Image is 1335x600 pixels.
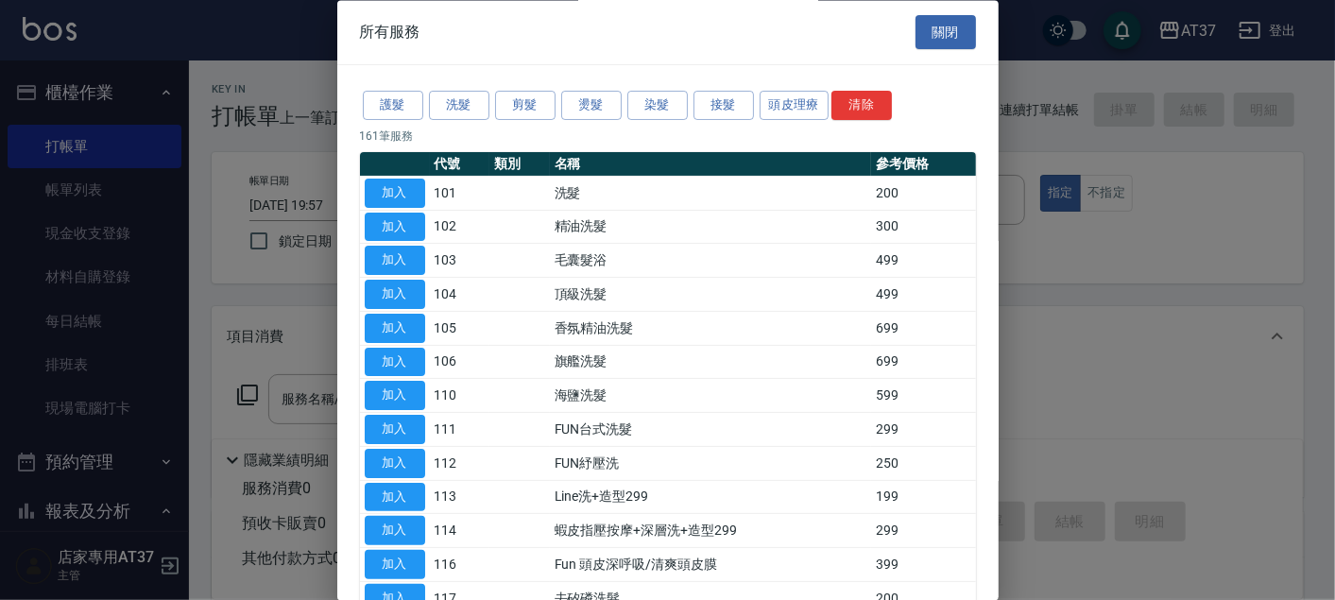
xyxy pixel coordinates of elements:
td: 300 [871,211,975,245]
button: 加入 [365,179,425,208]
td: 200 [871,177,975,211]
td: 蝦皮指壓按摩+深層洗+造型299 [550,514,872,548]
td: 299 [871,514,975,548]
button: 加入 [365,348,425,377]
button: 加入 [365,213,425,242]
button: 加入 [365,551,425,580]
td: 毛囊髮浴 [550,244,872,278]
td: 199 [871,481,975,515]
td: 250 [871,447,975,481]
td: 105 [430,312,490,346]
td: 海鹽洗髮 [550,379,872,413]
td: 113 [430,481,490,515]
td: 499 [871,278,975,312]
td: 102 [430,211,490,245]
td: 114 [430,514,490,548]
button: 加入 [365,517,425,546]
td: FUN台式洗髮 [550,413,872,447]
td: 頂級洗髮 [550,278,872,312]
td: 旗艦洗髮 [550,346,872,380]
button: 頭皮理療 [760,92,830,121]
button: 加入 [365,281,425,310]
td: 299 [871,413,975,447]
td: FUN紓壓洗 [550,447,872,481]
td: Line洗+造型299 [550,481,872,515]
button: 燙髮 [561,92,622,121]
button: 加入 [365,247,425,276]
button: 洗髮 [429,92,489,121]
td: 精油洗髮 [550,211,872,245]
button: 加入 [365,314,425,343]
button: 加入 [365,416,425,445]
td: 110 [430,379,490,413]
td: 699 [871,346,975,380]
td: Fun 頭皮深呼吸/清爽頭皮膜 [550,548,872,582]
p: 161 筆服務 [360,128,976,145]
button: 加入 [365,449,425,478]
button: 剪髮 [495,92,556,121]
th: 類別 [489,152,550,177]
td: 699 [871,312,975,346]
button: 接髮 [693,92,754,121]
td: 101 [430,177,490,211]
button: 加入 [365,382,425,411]
th: 名稱 [550,152,872,177]
th: 代號 [430,152,490,177]
td: 399 [871,548,975,582]
td: 香氛精油洗髮 [550,312,872,346]
td: 499 [871,244,975,278]
button: 護髮 [363,92,423,121]
td: 106 [430,346,490,380]
td: 104 [430,278,490,312]
td: 112 [430,447,490,481]
span: 所有服務 [360,23,420,42]
button: 染髮 [627,92,688,121]
th: 參考價格 [871,152,975,177]
td: 洗髮 [550,177,872,211]
td: 599 [871,379,975,413]
td: 111 [430,413,490,447]
button: 清除 [831,92,892,121]
button: 關閉 [916,15,976,50]
button: 加入 [365,483,425,512]
td: 103 [430,244,490,278]
td: 116 [430,548,490,582]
